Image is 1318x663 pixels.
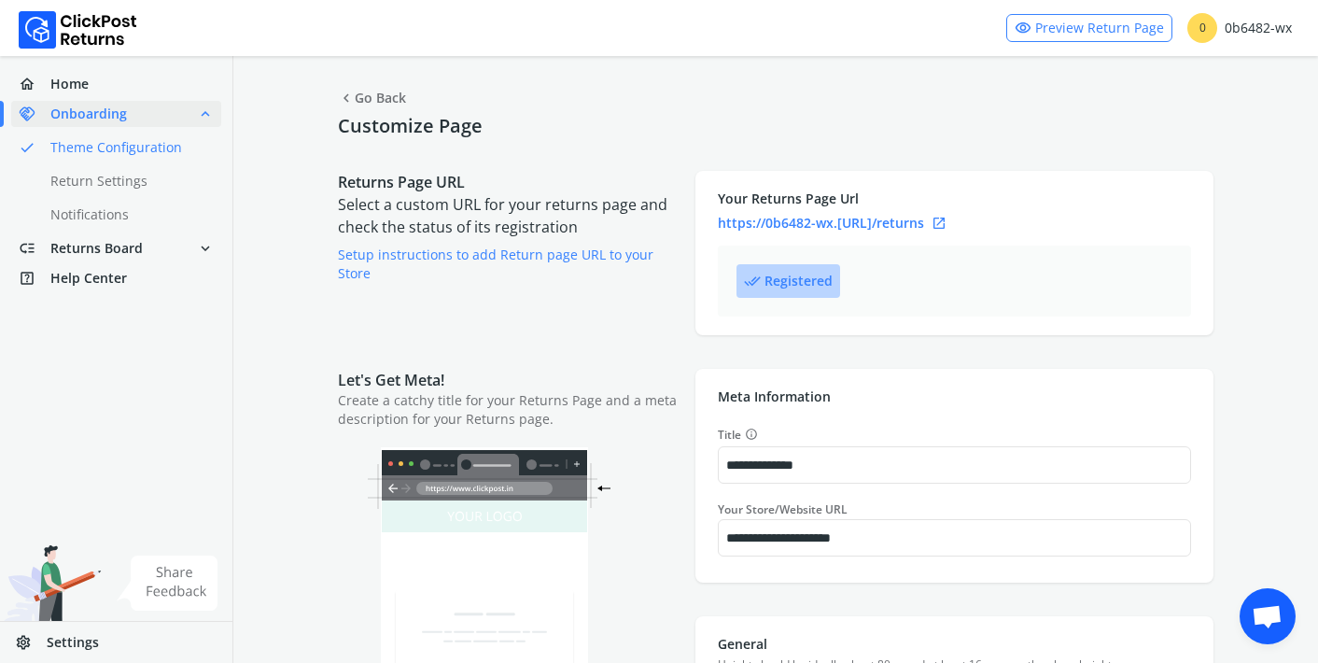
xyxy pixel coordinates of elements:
[718,425,1191,444] label: Title
[11,265,221,291] a: help_centerHelp Center
[19,71,50,97] span: home
[197,235,214,261] span: expand_more
[15,629,47,656] span: settings
[338,246,653,282] a: Setup instructions to add Return page URL to your Store
[19,265,50,291] span: help_center
[338,85,406,111] span: Go Back
[50,105,127,123] span: Onboarding
[338,115,1213,137] h4: Customize Page
[47,633,99,652] span: Settings
[19,134,35,161] span: done
[338,369,677,391] p: Let's Get Meta!
[50,269,127,288] span: Help Center
[19,11,137,49] img: Logo
[718,388,1191,406] p: Meta Information
[50,239,143,258] span: Returns Board
[1006,14,1172,42] a: visibilityPreview Return Page
[50,75,89,93] span: Home
[11,168,244,194] a: Return Settings
[1240,588,1296,644] div: Open chat
[338,85,355,111] span: chevron_left
[718,212,1191,234] a: https://0b6482-wx.[URL]/returnsopen_in_new
[19,101,50,127] span: handshake
[117,556,218,611] img: share feedback
[11,202,244,228] a: Notifications
[744,268,761,294] span: done_all
[741,425,758,444] button: Title
[338,391,677,429] p: Create a catchy title for your Returns Page and a meta description for your Returns page.
[718,502,1191,517] label: Your Store/Website URL
[1015,15,1031,41] span: visibility
[338,171,677,193] p: Returns Page URL
[1187,13,1217,43] span: 0
[745,425,758,444] span: info
[11,134,244,161] a: doneTheme Configuration
[197,101,214,127] span: expand_less
[11,71,221,97] a: homeHome
[19,235,50,261] span: low_priority
[718,635,1191,654] p: General
[932,212,946,234] span: open_in_new
[736,264,840,298] button: done_allRegistered
[718,190,1191,208] p: Your Returns Page Url
[1187,13,1292,43] div: 0b6482-wx
[338,171,677,335] div: Select a custom URL for your returns page and check the status of its registration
